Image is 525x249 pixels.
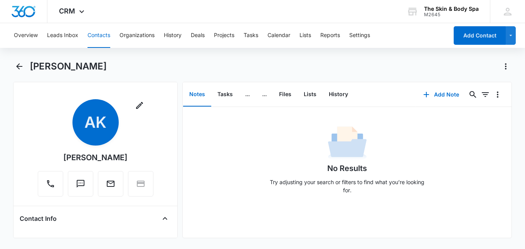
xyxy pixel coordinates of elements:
label: Name [26,237,165,245]
div: account name [424,6,479,12]
button: Organizations [119,23,155,48]
div: [PERSON_NAME] [63,152,128,163]
h1: No Results [327,163,367,174]
button: History [164,23,182,48]
span: AK [72,99,119,146]
button: Contacts [87,23,110,48]
h1: [PERSON_NAME] [30,61,107,72]
button: Email [98,171,123,196]
h4: Contact Info [20,214,57,223]
button: Lists [300,23,311,48]
button: Overview [14,23,38,48]
div: account id [424,12,479,17]
button: Deals [191,23,205,48]
button: ... [239,83,256,107]
button: Files [273,83,298,107]
button: Back [13,60,25,73]
a: Text [68,183,93,190]
img: No Data [328,124,367,163]
span: CRM [59,7,75,15]
button: Leads Inbox [47,23,78,48]
button: Projects [214,23,234,48]
button: Search... [467,88,479,101]
button: ... [256,83,273,107]
button: Calendar [268,23,290,48]
button: Add Contact [454,26,506,45]
button: Tasks [211,83,239,107]
a: Call [38,183,63,190]
button: Call [38,171,63,196]
button: Reports [320,23,340,48]
button: Lists [298,83,323,107]
button: Tasks [244,23,258,48]
button: Text [68,171,93,196]
button: Close [159,212,171,225]
button: Add Note [416,85,467,104]
button: Overflow Menu [491,88,504,101]
button: History [323,83,354,107]
button: Notes [183,83,211,107]
button: Settings [349,23,370,48]
p: Try adjusting your search or filters to find what you’re looking for. [266,178,428,194]
button: Actions [500,60,512,73]
a: Email [98,183,123,190]
button: Filters [479,88,491,101]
